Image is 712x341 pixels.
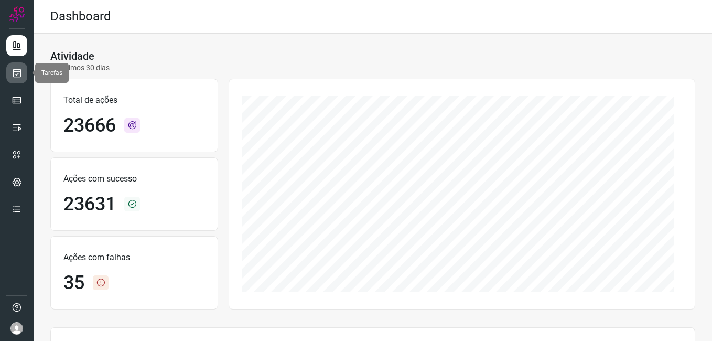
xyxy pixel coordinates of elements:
span: Tarefas [41,69,62,77]
h1: 23666 [63,114,116,137]
h2: Dashboard [50,9,111,24]
p: Ações com sucesso [63,173,205,185]
h1: 23631 [63,193,116,216]
img: avatar-user-boy.jpg [10,322,23,335]
p: Ações com falhas [63,251,205,264]
p: Total de ações [63,94,205,106]
img: Logo [9,6,25,22]
h3: Atividade [50,50,94,62]
p: Últimos 30 dias [50,62,110,73]
h1: 35 [63,272,84,294]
